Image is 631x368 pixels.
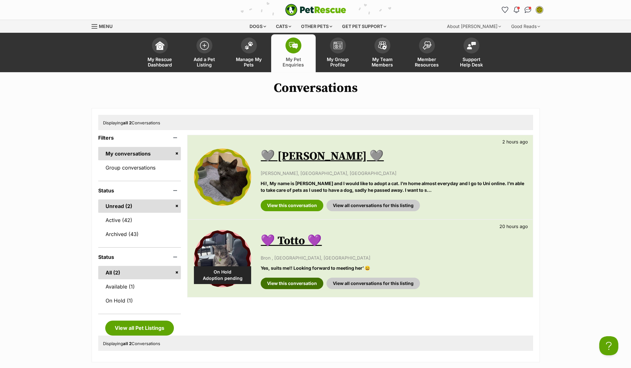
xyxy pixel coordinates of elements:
div: About [PERSON_NAME] [442,20,505,33]
ul: Account quick links [500,5,545,15]
header: Status [98,188,181,193]
p: Bron , [GEOGRAPHIC_DATA], [GEOGRAPHIC_DATA] [261,254,526,261]
div: Other pets [297,20,337,33]
a: PetRescue [285,4,346,16]
a: My Team Members [360,34,405,72]
div: Dogs [245,20,271,33]
a: Available (1) [98,280,181,293]
img: dashboard-icon-eb2f2d2d3e046f16d808141f083e7271f6b2e854fb5c12c21221c1fb7104beca.svg [155,41,164,50]
a: Manage My Pets [227,34,271,72]
a: My Rescue Dashboard [138,34,182,72]
button: My account [534,5,545,15]
a: Member Resources [405,34,449,72]
a: 💜 Totto 💜 [261,234,322,248]
header: Status [98,254,181,260]
img: team-members-icon-5396bd8760b3fe7c0b43da4ab00e1e3bb1a5d9ba89233759b79545d2d3fc5d0d.svg [378,41,387,50]
span: Add a Pet Listing [190,57,219,67]
a: Unread (2) [98,199,181,213]
div: Cats [271,20,296,33]
a: My conversations [98,147,181,160]
img: manage-my-pets-icon-02211641906a0b7f246fdf0571729dbe1e7629f14944591b6c1af311fb30b64b.svg [244,41,253,50]
p: 2 hours ago [502,138,528,145]
a: Support Help Desk [449,34,494,72]
p: [PERSON_NAME], [GEOGRAPHIC_DATA], [GEOGRAPHIC_DATA] [261,170,526,177]
img: notifications-46538b983faf8c2785f20acdc204bb7945ddae34d4c08c2a6579f10ce5e182be.svg [514,7,519,13]
strong: all 2 [123,341,132,346]
a: My Pet Enquiries [271,34,316,72]
header: Filters [98,135,181,141]
span: My Rescue Dashboard [146,57,174,67]
a: Favourites [500,5,510,15]
a: View this conversation [261,278,323,289]
iframe: Help Scout Beacon - Open [599,336,618,355]
span: Member Resources [413,57,441,67]
a: Conversations [523,5,533,15]
div: Good Reads [507,20,545,33]
span: Displaying Conversations [103,120,160,125]
a: View all Pet Listings [105,321,174,335]
a: View all conversations for this listing [326,200,420,211]
img: group-profile-icon-3fa3cf56718a62981997c0bc7e787c4b2cf8bcc04b72c1350f741eb67cf2f40e.svg [333,42,342,49]
p: 20 hours ago [499,223,528,230]
img: pet-enquiries-icon-7e3ad2cf08bfb03b45e93fb7055b45f3efa6380592205ae92323e6603595dc1f.svg [289,42,298,49]
span: Displaying Conversations [103,341,160,346]
a: My Group Profile [316,34,360,72]
a: Active (42) [98,213,181,227]
a: Add a Pet Listing [182,34,227,72]
span: Manage My Pets [235,57,263,67]
div: Get pet support [338,20,391,33]
div: On Hold [194,266,251,284]
span: Support Help Desk [457,57,486,67]
img: logo-e224e6f780fb5917bec1dbf3a21bbac754714ae5b6737aabdf751b685950b380.svg [285,4,346,16]
span: My Pet Enquiries [279,57,308,67]
a: Group conversations [98,161,181,174]
span: My Team Members [368,57,397,67]
img: help-desk-icon-fdf02630f3aa405de69fd3d07c3f3aa587a6932b1a1747fa1d2bba05be0121f9.svg [467,42,476,49]
span: Menu [99,24,113,29]
a: Archived (43) [98,227,181,241]
strong: all 2 [123,120,132,125]
a: Menu [92,20,117,31]
img: add-pet-listing-icon-0afa8454b4691262ce3f59096e99ab1cd57d4a30225e0717b998d2c9b9846f56.svg [200,41,209,50]
a: View this conversation [261,200,323,211]
a: View all conversations for this listing [326,278,420,289]
p: Hi!, My name is [PERSON_NAME] and I would like to adopt a cat. I’m home almost everyday and I go ... [261,180,526,194]
a: 🩶 [PERSON_NAME] 🩶 [261,149,384,163]
button: Notifications [511,5,522,15]
img: 💜 Totto 💜 [194,230,251,287]
img: 🩶 Nico 🩶 [194,149,251,206]
img: Stephanie Gregg profile pic [536,7,543,13]
p: Yes, suits me!! Looking forward to meeting her’ 😀 [261,265,526,271]
img: chat-41dd97257d64d25036548639549fe6c8038ab92f7586957e7f3b1b290dea8141.svg [525,7,531,13]
a: On Hold (1) [98,294,181,307]
a: All (2) [98,266,181,279]
span: Adoption pending [194,275,251,281]
img: member-resources-icon-8e73f808a243e03378d46382f2149f9095a855e16c252ad45f914b54edf8863c.svg [422,41,431,50]
span: My Group Profile [324,57,352,67]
